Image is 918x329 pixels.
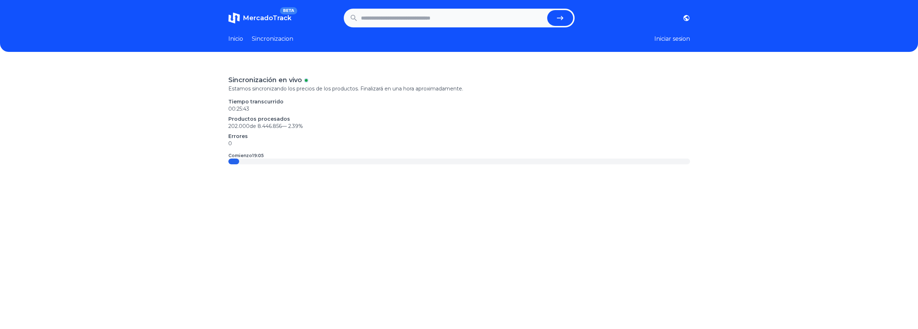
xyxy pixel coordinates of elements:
[228,35,243,43] a: Inicio
[228,75,302,85] p: Sincronización en vivo
[228,98,690,105] p: Tiempo transcurrido
[654,35,690,43] button: Iniciar sesion
[243,14,291,22] span: MercadoTrack
[288,123,303,129] span: 2.39 %
[228,123,690,130] p: 202.000 de 8.446.856 —
[228,12,291,24] a: MercadoTrackBETA
[252,153,264,158] time: 19:05
[228,85,690,92] p: Estamos sincronizando los precios de los productos. Finalizará en una hora aproximadamente.
[228,106,249,112] time: 00:25:43
[228,12,240,24] img: MercadoTrack
[228,153,264,159] p: Comienzo
[280,7,297,14] span: BETA
[228,140,690,147] p: 0
[228,115,690,123] p: Productos procesados
[228,133,690,140] p: Errores
[252,35,293,43] a: Sincronizacion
